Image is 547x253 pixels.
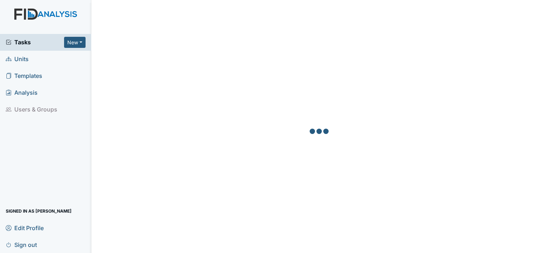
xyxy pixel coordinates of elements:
[6,222,44,233] span: Edit Profile
[6,239,37,250] span: Sign out
[6,38,64,46] a: Tasks
[6,205,72,217] span: Signed in as [PERSON_NAME]
[6,54,29,65] span: Units
[6,70,42,81] span: Templates
[6,87,38,98] span: Analysis
[64,37,86,48] button: New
